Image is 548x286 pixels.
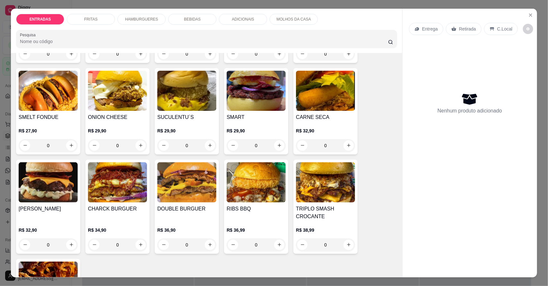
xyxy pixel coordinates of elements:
[157,113,216,121] h4: SUCULENTU´S
[205,240,215,250] button: increase-product-quantity
[66,240,76,250] button: increase-product-quantity
[159,140,169,151] button: decrease-product-quantity
[19,113,78,121] h4: SMELT FONDUE
[276,17,311,22] p: MOLHOS DA CASA
[205,140,215,151] button: increase-product-quantity
[526,10,536,20] button: Close
[20,140,30,151] button: decrease-product-quantity
[88,113,147,121] h4: ONION CHEESE
[274,240,284,250] button: increase-product-quantity
[227,71,286,111] img: product-image
[184,17,201,22] p: BEBIDAS
[274,49,284,59] button: increase-product-quantity
[497,26,512,32] p: C.Local
[89,49,100,59] button: decrease-product-quantity
[88,227,147,233] p: R$ 34,90
[135,49,146,59] button: increase-product-quantity
[523,24,533,34] button: decrease-product-quantity
[19,162,78,202] img: product-image
[84,17,98,22] p: FRITAS
[135,140,146,151] button: increase-product-quantity
[157,227,216,233] p: R$ 36,90
[88,205,147,213] h4: CHARCK BURGUER
[66,49,76,59] button: increase-product-quantity
[89,140,100,151] button: decrease-product-quantity
[66,140,76,151] button: increase-product-quantity
[157,128,216,134] p: R$ 29,90
[227,113,286,121] h4: SMART
[228,140,238,151] button: decrease-product-quantity
[19,205,78,213] h4: [PERSON_NAME]
[296,128,355,134] p: R$ 32,90
[297,140,308,151] button: decrease-product-quantity
[20,240,30,250] button: decrease-product-quantity
[227,162,286,202] img: product-image
[157,71,216,111] img: product-image
[344,140,354,151] button: increase-product-quantity
[228,49,238,59] button: decrease-product-quantity
[30,17,51,22] p: ENTRADAS
[344,240,354,250] button: increase-product-quantity
[135,240,146,250] button: increase-product-quantity
[297,49,308,59] button: decrease-product-quantity
[125,17,158,22] p: HAMBURGUERES
[19,71,78,111] img: product-image
[227,205,286,213] h4: RIBS BBQ
[19,227,78,233] p: R$ 32,90
[274,140,284,151] button: increase-product-quantity
[344,49,354,59] button: increase-product-quantity
[422,26,438,32] p: Entrega
[88,71,147,111] img: product-image
[227,128,286,134] p: R$ 29,90
[89,240,100,250] button: decrease-product-quantity
[88,162,147,202] img: product-image
[438,107,502,115] p: Nenhum produto adicionado
[296,227,355,233] p: R$ 38,99
[296,113,355,121] h4: CARNE SECA
[159,240,169,250] button: decrease-product-quantity
[20,38,388,45] input: Pesquisa
[296,162,355,202] img: product-image
[232,17,254,22] p: ADICIONAIS
[459,26,476,32] p: Retirada
[296,71,355,111] img: product-image
[88,128,147,134] p: R$ 29,90
[20,32,38,38] label: Pesquisa
[157,162,216,202] img: product-image
[296,205,355,220] h4: TRIPLO SMASH CROCANTE
[20,49,30,59] button: decrease-product-quantity
[297,240,308,250] button: decrease-product-quantity
[157,205,216,213] h4: DOUBLE BURGUER
[19,128,78,134] p: R$ 27,90
[227,227,286,233] p: R$ 36,99
[228,240,238,250] button: decrease-product-quantity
